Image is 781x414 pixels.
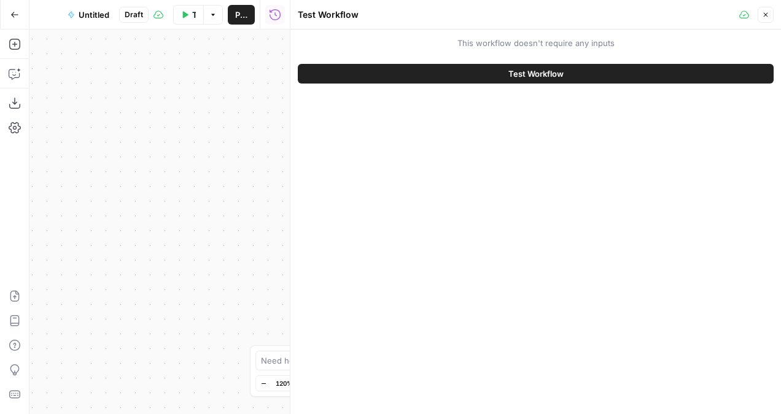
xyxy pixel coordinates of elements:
button: Untitled [60,5,117,25]
button: Test Workflow [173,5,203,25]
span: Publish [235,9,247,21]
button: Test Workflow [298,64,774,84]
span: Test Workflow [192,9,196,21]
span: Untitled [79,9,109,21]
span: This workflow doesn't require any inputs [298,37,774,49]
span: 120% [276,378,293,388]
button: Publish [228,5,255,25]
span: Test Workflow [508,68,564,80]
span: Draft [125,9,143,20]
